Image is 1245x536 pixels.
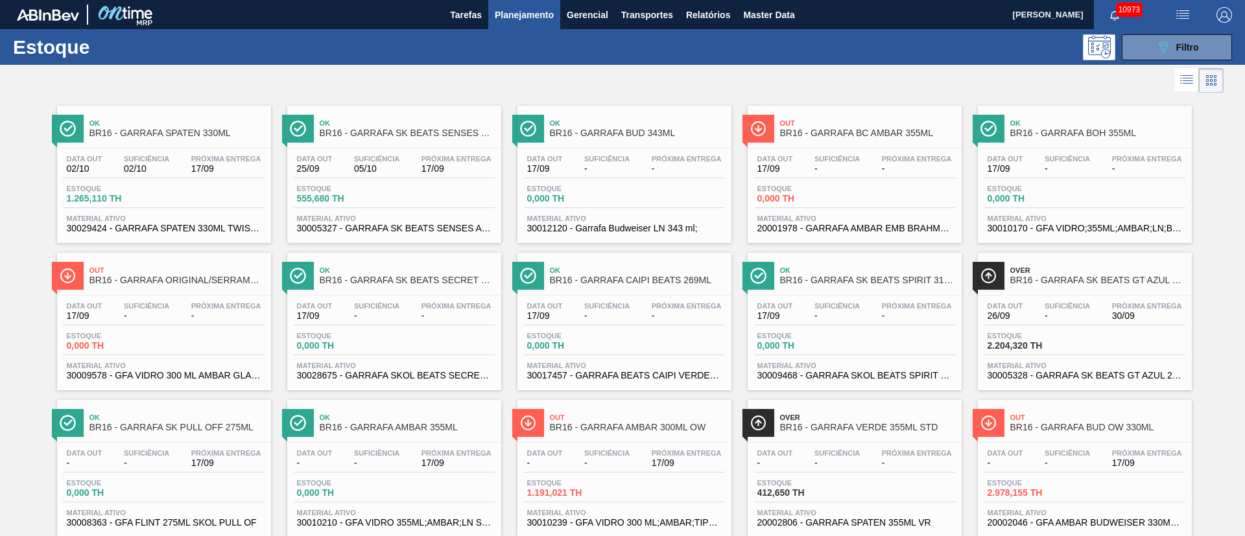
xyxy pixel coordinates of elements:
span: Próxima Entrega [652,155,722,163]
span: Estoque [757,185,848,192]
a: ÍconeOkBR16 - GARRAFA BOH 355MLData out17/09Suficiência-Próxima Entrega-Estoque0,000 THMaterial a... [968,96,1198,243]
span: 02/10 [67,164,102,174]
span: 30005327 - GARRAFA SK BEATS SENSES AZUL 269ML [297,224,492,233]
img: Ícone [290,415,306,431]
span: Material ativo [527,509,722,517]
img: Ícone [60,415,76,431]
span: 17/09 [757,311,793,321]
span: BR16 - GARRAFA BUD 343ML [550,128,725,138]
span: - [1112,164,1182,174]
span: Estoque [757,479,848,487]
span: Próxima Entrega [191,302,261,310]
span: 17/09 [988,164,1023,174]
span: Suficiência [814,302,860,310]
span: Suficiência [1045,302,1090,310]
span: 2.204,320 TH [988,341,1078,351]
span: 30010210 - GFA VIDRO 355ML;AMBAR;LN STD;;; [297,518,492,528]
span: - [124,458,169,468]
span: Próxima Entrega [191,449,261,457]
span: 2.978,155 TH [988,488,1078,498]
span: Material ativo [757,509,952,517]
span: Material ativo [757,362,952,369]
button: Filtro [1122,34,1232,60]
span: 412,650 TH [757,488,848,498]
span: BR16 - GARRAFA VERDE 355ML STD [780,423,955,432]
span: Data out [988,155,1023,163]
span: Suficiência [584,155,630,163]
span: - [584,164,630,174]
span: 0,000 TH [67,488,158,498]
span: 0,000 TH [297,488,388,498]
span: - [527,458,563,468]
span: 1.191,021 TH [527,488,618,498]
span: Suficiência [354,302,399,310]
span: 20002046 - GFA AMBAR BUDWEISER 330ML 3410 UN [988,518,1182,528]
span: Próxima Entrega [882,302,952,310]
span: - [124,311,169,321]
span: Over [780,414,955,421]
span: 30005328 - GARRAFA SK BEATS GT AZUL 269ML [988,371,1182,380]
span: Data out [757,449,793,457]
span: - [882,458,952,468]
span: - [584,311,630,321]
span: Próxima Entrega [652,449,722,457]
img: Logout [1216,7,1232,23]
span: BR16 - GARRAFA AMBAR 355ML [320,423,495,432]
span: Transportes [621,7,673,23]
span: 17/09 [421,164,492,174]
span: 17/09 [757,164,793,174]
span: 30010170 - GFA VIDRO;355ML;AMBAR;LN;BH PILSEN; [988,224,1182,233]
button: Notificações [1094,6,1135,24]
span: - [882,164,952,174]
span: 0,000 TH [757,341,848,351]
div: Visão em Lista [1175,68,1199,93]
span: Material ativo [297,215,492,222]
span: 20001978 - GARRAFA AMBAR EMB BRAHMA 197G 355ML VR [757,224,952,233]
span: Suficiência [1045,155,1090,163]
span: Estoque [527,185,618,192]
span: 17/09 [527,311,563,321]
img: Ícone [520,268,536,284]
span: Ok [1010,119,1185,127]
span: - [354,458,399,468]
span: Material ativo [988,215,1182,222]
span: Material ativo [988,362,1182,369]
span: Ok [89,119,265,127]
img: Ícone [290,121,306,137]
span: 555,680 TH [297,194,388,204]
span: Próxima Entrega [421,449,492,457]
span: 05/10 [354,164,399,174]
span: - [421,311,492,321]
span: - [814,311,860,321]
span: 10973 [1116,3,1143,17]
span: Estoque [988,332,1078,340]
span: - [814,164,860,174]
span: - [354,311,399,321]
div: Visão em Cards [1199,68,1224,93]
img: Ícone [290,268,306,284]
span: - [1045,458,1090,468]
a: ÍconeOutBR16 - GARRAFA ORIGINAL/SERRAMALTE 300MLData out17/09Suficiência-Próxima Entrega-Estoque0... [47,243,278,390]
span: Próxima Entrega [421,155,492,163]
span: Ok [320,414,495,421]
span: Estoque [297,332,388,340]
span: Material ativo [988,509,1182,517]
span: Data out [757,302,793,310]
span: Ok [320,119,495,127]
span: - [584,458,630,468]
a: ÍconeOkBR16 - GARRAFA CAIPI BEATS 269MLData out17/09Suficiência-Próxima Entrega-Estoque0,000 THMa... [508,243,738,390]
div: Pogramando: nenhum usuário selecionado [1083,34,1115,60]
span: Estoque [67,332,158,340]
span: Material ativo [67,509,261,517]
span: BR16 - GARRAFA BOH 355ML [1010,128,1185,138]
span: 0,000 TH [297,341,388,351]
span: Suficiência [124,302,169,310]
span: Suficiência [354,155,399,163]
span: BR16 - GARRAFA SPATEN 330ML [89,128,265,138]
span: BR16 - GARRAFA BC AMBAR 355ML [780,128,955,138]
a: ÍconeOkBR16 - GARRAFA BUD 343MLData out17/09Suficiência-Próxima Entrega-Estoque0,000 THMaterial a... [508,96,738,243]
span: 0,000 TH [527,194,618,204]
span: Suficiência [814,449,860,457]
span: Data out [988,449,1023,457]
span: Ok [89,414,265,421]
